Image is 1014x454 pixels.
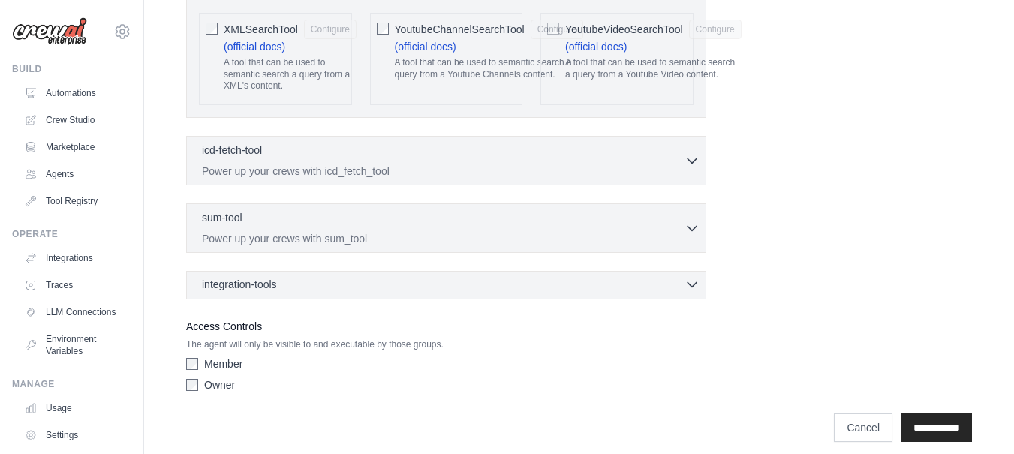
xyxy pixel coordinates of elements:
[18,327,131,363] a: Environment Variables
[18,300,131,324] a: LLM Connections
[18,162,131,186] a: Agents
[224,22,298,37] span: XMLSearchTool
[565,41,627,53] a: (official docs)
[193,210,700,246] button: sum-tool Power up your crews with sum_tool
[12,228,131,240] div: Operate
[565,22,682,37] span: YoutubeVideoSearchTool
[18,246,131,270] a: Integrations
[395,22,525,37] span: YoutubeChannelSearchTool
[395,57,583,80] p: A tool that can be used to semantic search a query from a Youtube Channels content.
[565,57,742,80] p: A tool that can be used to semantic search a query from a Youtube Video content.
[202,164,685,179] p: Power up your crews with icd_fetch_tool
[18,396,131,420] a: Usage
[18,108,131,132] a: Crew Studio
[204,377,235,392] label: Owner
[304,20,357,39] button: XMLSearchTool (official docs) A tool that can be used to semantic search a query from a XML's con...
[395,41,456,53] a: (official docs)
[18,423,131,447] a: Settings
[204,356,242,371] label: Member
[12,378,131,390] div: Manage
[18,135,131,159] a: Marketplace
[186,338,706,350] p: The agent will only be visible to and executable by those groups.
[834,413,892,442] a: Cancel
[18,273,131,297] a: Traces
[224,57,357,92] p: A tool that can be used to semantic search a query from a XML's content.
[202,277,277,292] span: integration-tools
[12,63,131,75] div: Build
[689,20,742,39] button: YoutubeVideoSearchTool (official docs) A tool that can be used to semantic search a query from a ...
[18,81,131,105] a: Automations
[224,41,285,53] a: (official docs)
[531,20,583,39] button: YoutubeChannelSearchTool (official docs) A tool that can be used to semantic search a query from ...
[202,143,262,158] p: icd-fetch-tool
[202,231,685,246] p: Power up your crews with sum_tool
[12,17,87,46] img: Logo
[186,317,706,335] label: Access Controls
[18,189,131,213] a: Tool Registry
[193,143,700,179] button: icd-fetch-tool Power up your crews with icd_fetch_tool
[202,210,242,225] p: sum-tool
[193,277,700,292] button: integration-tools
